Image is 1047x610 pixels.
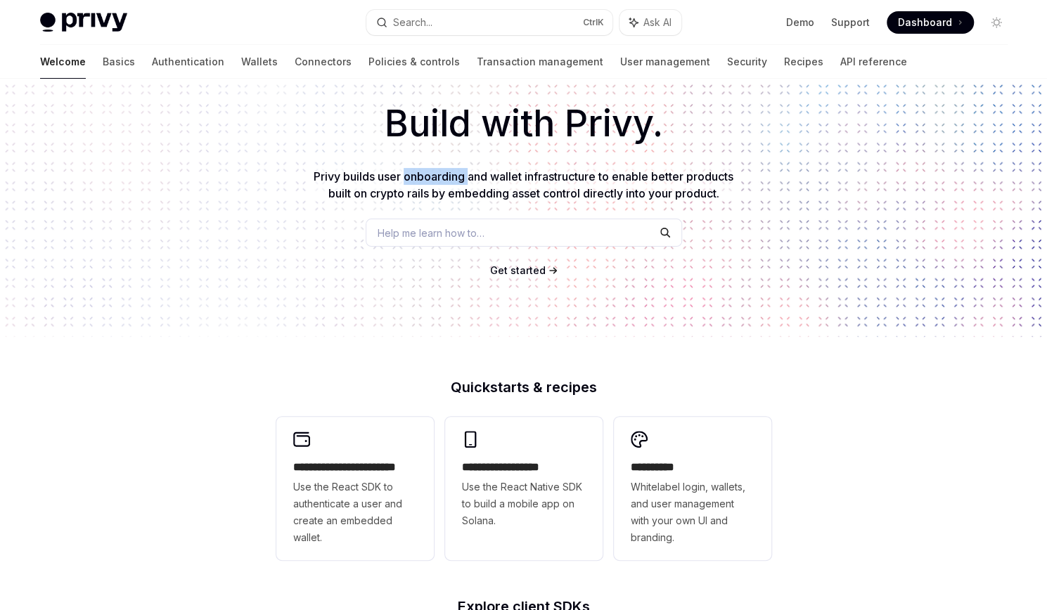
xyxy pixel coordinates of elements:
h2: Quickstarts & recipes [276,380,771,394]
a: Recipes [784,45,823,79]
span: Whitelabel login, wallets, and user management with your own UI and branding. [631,479,754,546]
button: Toggle dark mode [985,11,1008,34]
a: API reference [840,45,907,79]
span: Get started [490,264,546,276]
button: Ask AI [619,10,681,35]
span: Ask AI [643,15,672,30]
a: Dashboard [887,11,974,34]
span: Privy builds user onboarding and wallet infrastructure to enable better products built on crypto ... [314,169,733,200]
h1: Build with Privy. [23,96,1024,151]
a: User management [620,45,710,79]
a: Welcome [40,45,86,79]
span: Help me learn how to… [378,226,484,240]
a: Get started [490,264,546,278]
a: Security [727,45,767,79]
span: Dashboard [898,15,952,30]
span: Use the React Native SDK to build a mobile app on Solana. [462,479,586,529]
a: Demo [786,15,814,30]
a: **** *****Whitelabel login, wallets, and user management with your own UI and branding. [614,417,771,560]
a: **** **** **** ***Use the React Native SDK to build a mobile app on Solana. [445,417,603,560]
img: light logo [40,13,127,32]
a: Transaction management [477,45,603,79]
div: Search... [393,14,432,31]
a: Connectors [295,45,352,79]
a: Support [831,15,870,30]
a: Wallets [241,45,278,79]
button: Search...CtrlK [366,10,612,35]
a: Policies & controls [368,45,460,79]
span: Ctrl K [583,17,604,28]
span: Use the React SDK to authenticate a user and create an embedded wallet. [293,479,417,546]
a: Basics [103,45,135,79]
a: Authentication [152,45,224,79]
